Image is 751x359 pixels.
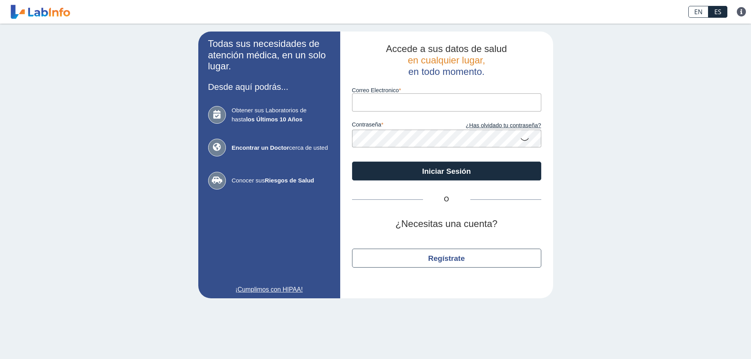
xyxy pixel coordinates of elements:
b: los Últimos 10 Años [246,116,302,123]
span: cerca de usted [232,143,330,153]
span: Conocer sus [232,176,330,185]
span: Accede a sus datos de salud [386,43,507,54]
b: Riesgos de Salud [265,177,314,184]
a: ES [708,6,727,18]
b: Encontrar un Doctor [232,144,289,151]
a: ¿Has olvidado tu contraseña? [447,121,541,130]
h2: ¿Necesitas una cuenta? [352,218,541,230]
label: Correo Electronico [352,87,541,93]
button: Iniciar Sesión [352,162,541,180]
span: Obtener sus Laboratorios de hasta [232,106,330,124]
h2: Todas sus necesidades de atención médica, en un solo lugar. [208,38,330,72]
a: EN [688,6,708,18]
h3: Desde aquí podrás... [208,82,330,92]
span: en todo momento. [408,66,485,77]
span: O [423,195,470,204]
span: en cualquier lugar, [408,55,485,65]
iframe: Help widget launcher [681,328,742,350]
label: contraseña [352,121,447,130]
a: ¡Cumplimos con HIPAA! [208,285,330,294]
button: Regístrate [352,249,541,268]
